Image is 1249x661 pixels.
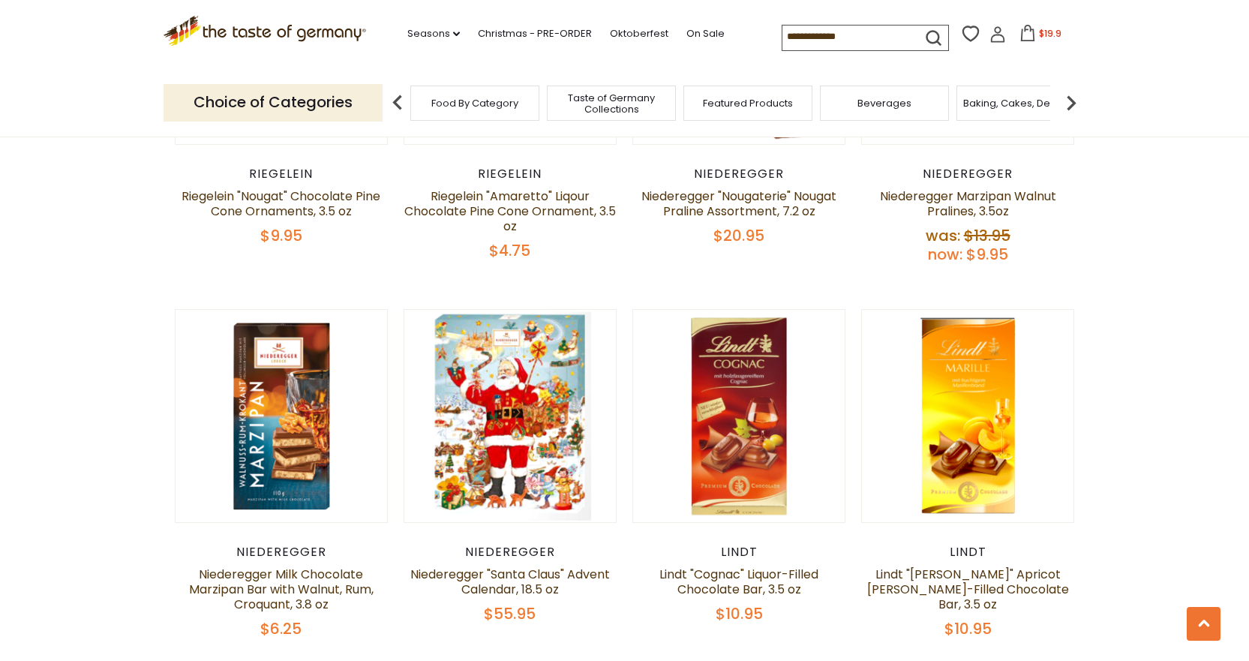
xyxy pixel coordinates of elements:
a: Christmas - PRE-ORDER [478,26,592,42]
span: $13.95 [964,225,1010,246]
p: Choice of Categories [164,84,383,121]
a: Featured Products [703,98,793,109]
img: Niederegger "Santa Claus" Advent Calendar, 18.5 oz [404,310,617,522]
a: Niederegger "Santa Claus" Advent Calendar, 18.5 oz [410,566,610,598]
a: Seasons [407,26,460,42]
div: Riegelein [175,167,389,182]
a: Lindt "[PERSON_NAME]" Apricot [PERSON_NAME]-Filled Chocolate Bar, 3.5 oz [867,566,1069,613]
span: $9.95 [966,244,1008,265]
a: On Sale [686,26,725,42]
a: Beverages [857,98,911,109]
div: Niederegger [175,545,389,560]
img: previous arrow [383,88,413,118]
div: Lindt [861,545,1075,560]
label: Was: [926,225,960,246]
a: Lindt "Cognac" Liquor-Filled Chocolate Bar, 3.5 oz [659,566,818,598]
span: $19.9 [1039,27,1061,40]
img: Lindt "Marille" Apricot Brandy-Filled Chocolate Bar, 3.5 oz [862,310,1074,522]
div: Niederegger [861,167,1075,182]
img: Niederegger Milk Chocolate Marzipan Bar with Walnut, Rum, Croquant, 3.8 oz [176,310,388,522]
div: Lindt [632,545,846,560]
span: $6.25 [260,618,302,639]
span: $10.95 [944,618,992,639]
a: Riegelein "Amaretto" Liqour Chocolate Pine Cone Ornament, 3.5 oz [404,188,616,235]
a: Baking, Cakes, Desserts [963,98,1079,109]
a: Niederegger "Nougaterie" Nougat Praline Assortment, 7.2 oz [641,188,836,220]
a: Niederegger Marzipan Walnut Pralines, 3.5oz [880,188,1056,220]
a: Oktoberfest [610,26,668,42]
button: $19.9 [1009,25,1073,47]
div: Niederegger [404,545,617,560]
a: Niederegger Milk Chocolate Marzipan Bar with Walnut, Rum, Croquant, 3.8 oz [189,566,374,613]
a: Taste of Germany Collections [551,92,671,115]
label: Now: [928,244,962,265]
div: Niederegger [632,167,846,182]
a: Riegelein "Nougat" Chocolate Pine Cone Ornaments, 3.5 oz [182,188,380,220]
span: $55.95 [484,603,536,624]
img: Lindt "Cognac" Liquor-Filled Chocolate Bar, 3.5 oz [633,310,845,522]
a: Food By Category [431,98,518,109]
span: $4.75 [489,240,530,261]
img: next arrow [1056,88,1086,118]
span: $20.95 [713,225,764,246]
span: $10.95 [716,603,763,624]
div: Riegelein [404,167,617,182]
span: $9.95 [260,225,302,246]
